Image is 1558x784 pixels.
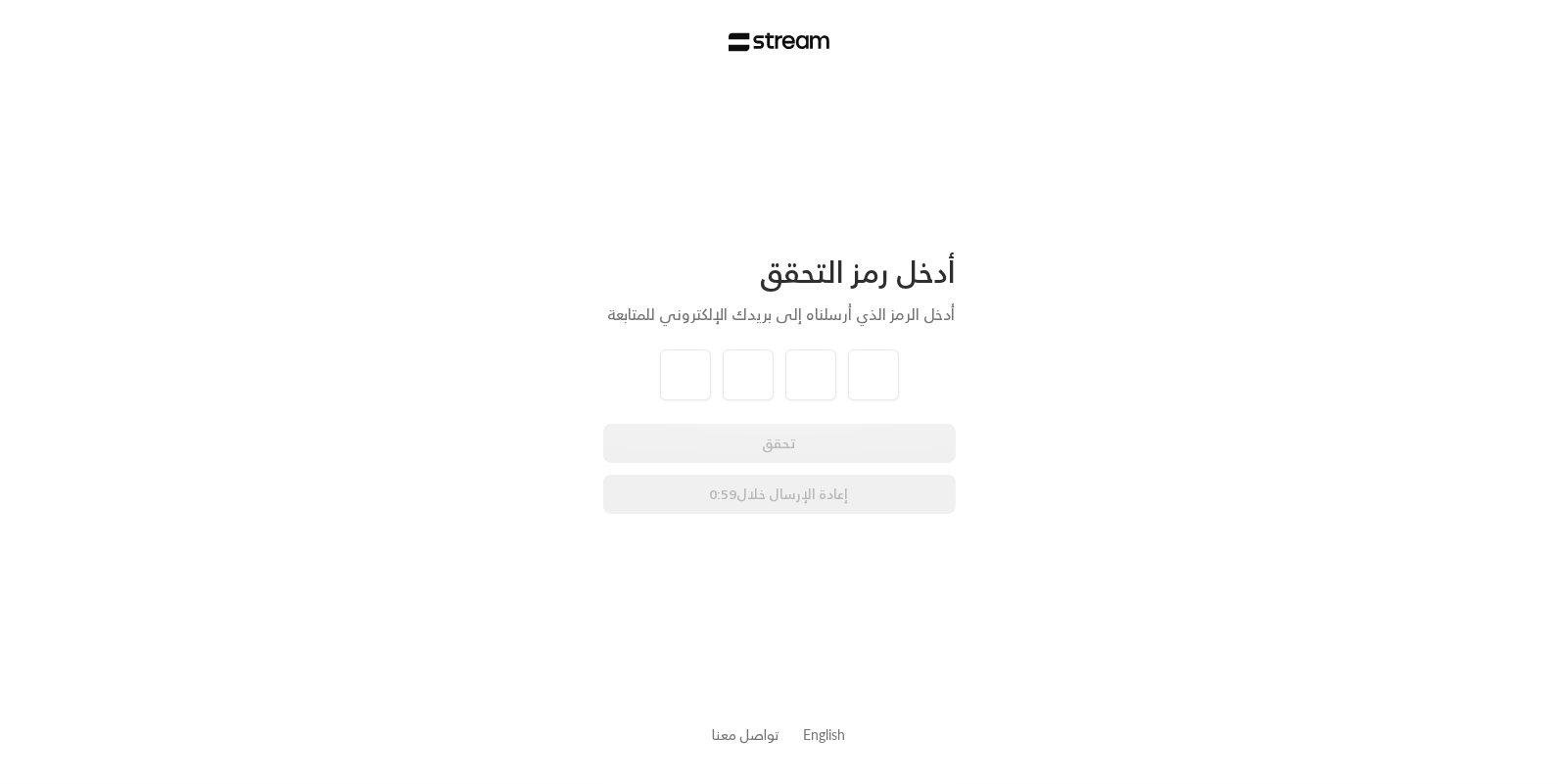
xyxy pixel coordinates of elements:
button: تواصل معنا [713,724,780,745]
a: تواصل معنا [713,722,780,747]
div: أدخل رمز التحقق [603,254,956,291]
a: English [804,716,846,753]
img: Stream Logo [729,32,829,52]
div: أدخل الرمز الذي أرسلناه إلى بريدك الإلكتروني للمتابعة [603,302,956,326]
